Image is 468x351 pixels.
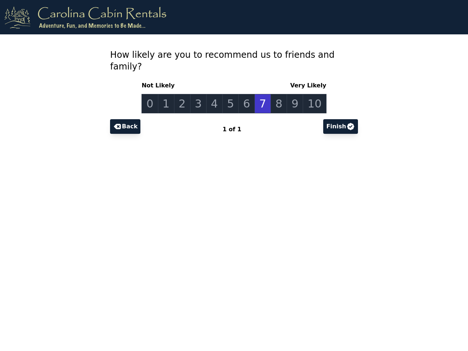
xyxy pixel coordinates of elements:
span: Not Likely [141,81,177,90]
a: 8 [271,94,287,113]
a: 10 [303,94,326,113]
a: 4 [206,94,223,113]
img: logo.png [4,6,166,29]
a: 3 [190,94,207,113]
a: 7 [254,94,271,113]
span: Very Likely [287,81,327,90]
a: 0 [141,94,158,113]
a: 5 [222,94,239,113]
span: 1 of 1 [223,126,241,133]
span: How likely are you to recommend us to friends and family? [110,50,335,72]
a: 9 [287,94,303,113]
button: Back [110,119,140,134]
a: 6 [238,94,255,113]
button: Finish [323,119,358,134]
a: 2 [174,94,190,113]
a: 1 [158,94,174,113]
